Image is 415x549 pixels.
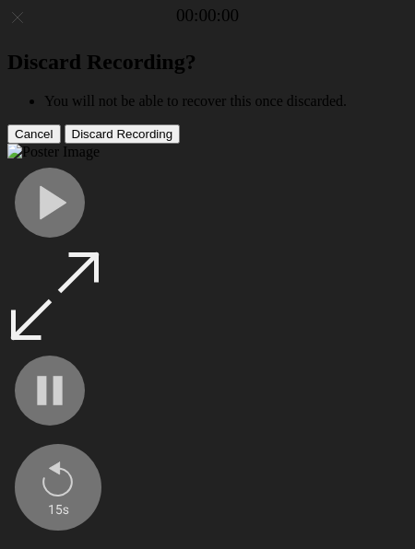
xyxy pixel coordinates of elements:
button: Cancel [7,124,61,144]
img: Poster Image [7,144,100,160]
a: 00:00:00 [176,6,239,26]
li: You will not be able to recover this once discarded. [44,93,408,110]
button: Discard Recording [65,124,181,144]
h2: Discard Recording? [7,50,408,75]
